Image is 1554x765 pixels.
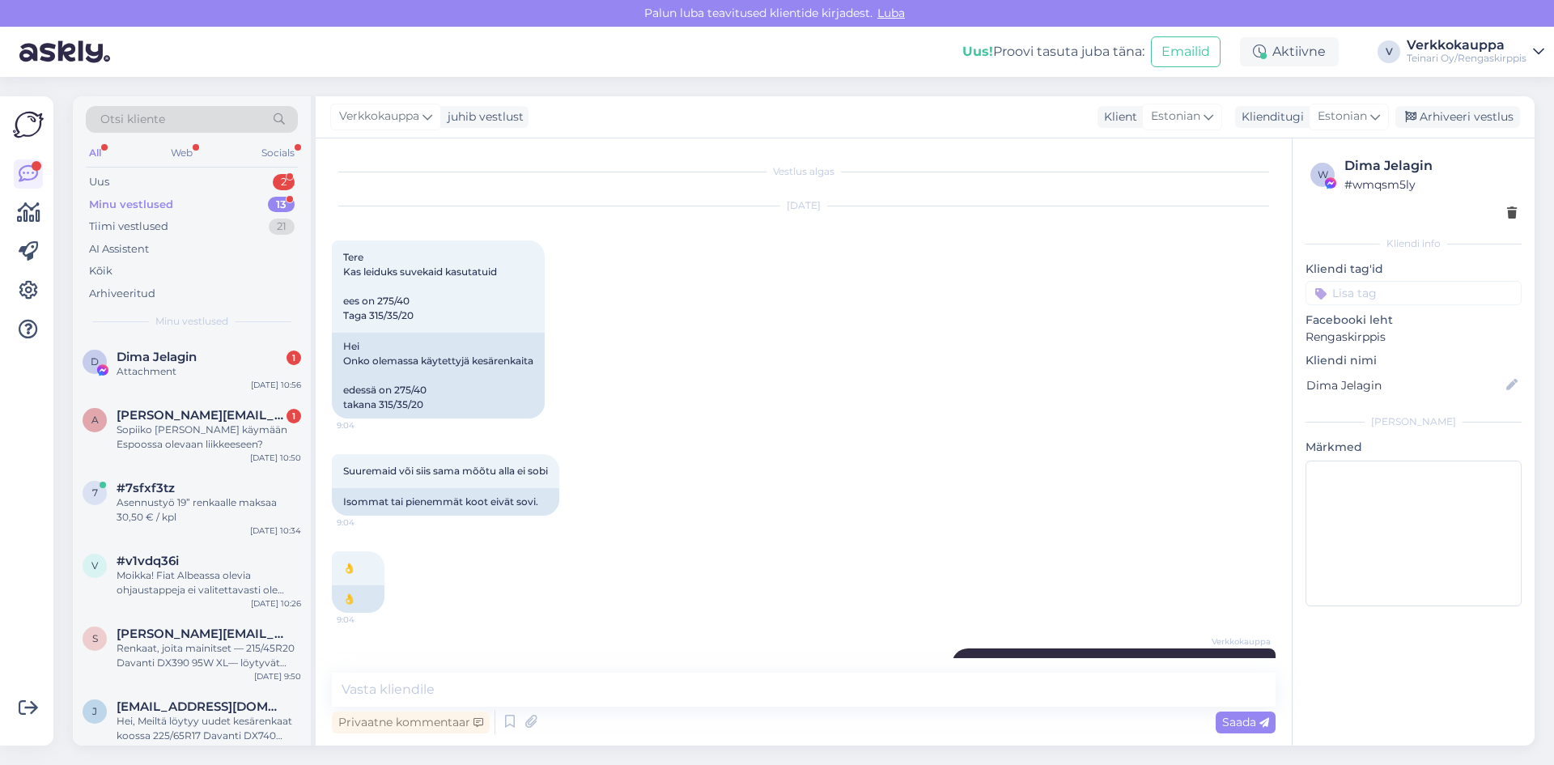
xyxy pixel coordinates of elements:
[1222,715,1269,729] span: Saada
[249,743,301,755] div: [DATE] 14:44
[1318,168,1328,181] span: w
[117,481,175,495] span: #7sfxf3tz
[441,108,524,125] div: juhib vestlust
[1098,108,1137,125] div: Klient
[117,554,179,568] span: #v1vdq36i
[1318,108,1367,125] span: Estonian
[117,364,301,379] div: Attachment
[117,350,197,364] span: Dima Jelagin
[1306,329,1522,346] p: Rengaskirppis
[343,562,355,574] span: 👌
[1306,236,1522,251] div: Kliendi info
[258,142,298,164] div: Socials
[332,164,1276,179] div: Vestlus algas
[332,712,490,733] div: Privaatne kommentaar
[1235,108,1304,125] div: Klienditugi
[1344,176,1517,193] div: # wmqsm5ly
[269,219,295,235] div: 21
[1407,39,1526,52] div: Verkkokauppa
[1306,376,1503,394] input: Lisa nimi
[117,568,301,597] div: Moikka! Fiat Albeassa olevia ohjaustappeja ei valitettavasti ole meillä saatavilla.
[337,419,397,431] span: 9:04
[117,714,301,743] div: Hei, Meiltä löytyy uudet kesärenkaat koossa 225/65R17 Davanti DX740 225/65R17 106V XL 103,00€/kpl...
[339,108,419,125] span: Verkkokauppa
[343,251,497,321] span: Tere Kas leiduks suvekaid kasutatuid ees on 275/40 Taga 315/35/20
[1407,52,1526,65] div: Teinari Oy/Rengaskirppis
[117,495,301,525] div: Asennustyö 19” renkaalle maksaa 30,50 € / kpl
[287,409,301,423] div: 1
[1378,40,1400,63] div: V
[287,351,301,365] div: 1
[91,559,98,572] span: v
[1407,39,1544,65] a: VerkkokauppaTeinari Oy/Rengaskirppis
[89,263,113,279] div: Kõik
[1151,108,1200,125] span: Estonian
[1306,281,1522,305] input: Lisa tag
[1306,439,1522,456] p: Märkmed
[1306,352,1522,369] p: Kliendi nimi
[91,355,99,368] span: D
[92,487,98,499] span: 7
[92,705,97,717] span: j
[962,42,1144,62] div: Proovi tasuta juba täna:
[254,670,301,682] div: [DATE] 9:50
[332,198,1276,213] div: [DATE]
[332,585,384,613] div: 👌
[117,423,301,452] div: Sopiiko [PERSON_NAME] käymään Espoossa olevaan liikkeeseen?
[1344,156,1517,176] div: Dima Jelagin
[337,614,397,626] span: 9:04
[89,197,173,213] div: Minu vestlused
[168,142,196,164] div: Web
[89,286,155,302] div: Arhiveeritud
[1210,635,1271,648] span: Verkkokauppa
[1306,312,1522,329] p: Facebooki leht
[251,597,301,610] div: [DATE] 10:26
[251,379,301,391] div: [DATE] 10:56
[962,44,993,59] b: Uus!
[1395,106,1520,128] div: Arhiveeri vestlus
[117,408,285,423] span: andriy.shevchenko@aalto.fi
[268,197,295,213] div: 13
[250,452,301,464] div: [DATE] 10:50
[273,174,295,190] div: 2
[337,516,397,529] span: 9:04
[250,525,301,537] div: [DATE] 10:34
[155,314,228,329] span: Minu vestlused
[89,241,149,257] div: AI Assistent
[343,465,548,477] span: Suuremaid või siis sama mõõtu alla ei sobi
[1240,37,1339,66] div: Aktiivne
[117,699,285,714] span: jur.kulechov62@gmail.com
[89,219,168,235] div: Tiimi vestlused
[117,641,301,670] div: Renkaat, joita mainitset — 215/45R20 Davanti DX390 95W XL— löytyvät tällä hetkellä varastosta Van...
[1306,414,1522,429] div: [PERSON_NAME]
[13,109,44,140] img: Askly Logo
[117,627,285,641] span: sami.pelkonen@valmet.com
[86,142,104,164] div: All
[332,333,545,419] div: Hei Onko olemassa käytettyjä kesärenkaita edessä on 275/40 takana 315/35/20
[873,6,910,20] span: Luba
[1151,36,1221,67] button: Emailid
[1306,261,1522,278] p: Kliendi tag'id
[92,632,98,644] span: s
[91,414,99,426] span: a
[332,488,559,516] div: Isommat tai pienemmät koot eivät sovi.
[100,111,165,128] span: Otsi kliente
[89,174,109,190] div: Uus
